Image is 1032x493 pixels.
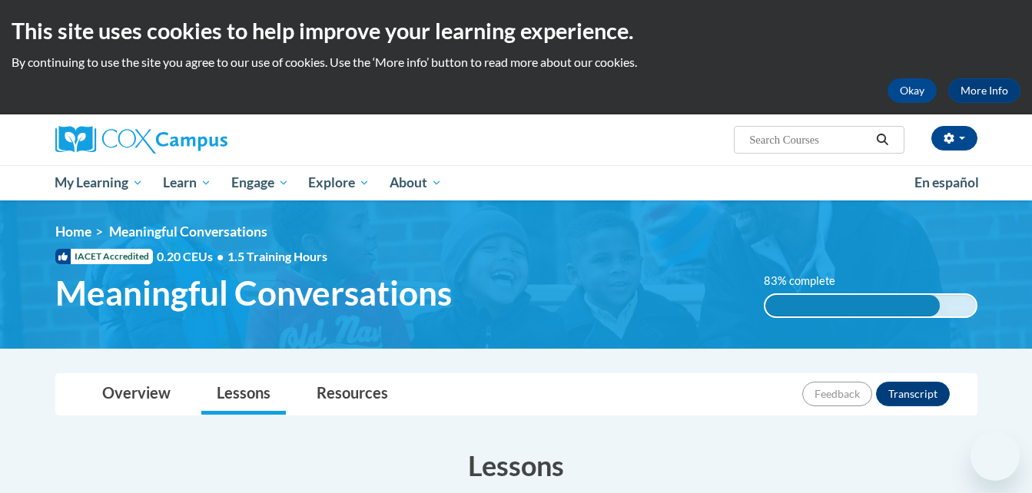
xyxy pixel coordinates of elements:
button: Search [871,131,894,149]
a: Cox Campus [55,126,347,154]
button: Account Settings [931,126,977,151]
a: Home [55,223,91,240]
span: Learn [163,174,211,192]
span: 1.5 Training Hours [227,249,327,263]
a: More Info [948,78,1020,103]
button: Feedback [802,382,872,406]
span: My Learning [55,174,143,192]
a: Explore [298,165,380,200]
a: Learn [153,165,221,200]
img: Cox Campus [55,126,227,154]
span: • [217,249,224,263]
label: 83% complete [764,273,852,290]
button: Okay [888,78,937,103]
span: IACET Accredited [55,249,153,264]
span: Engage [231,174,289,192]
span: About [390,174,442,192]
span: Meaningful Conversations [109,223,267,240]
div: Main menu [32,165,1000,200]
div: 83% complete [765,295,940,316]
a: En español [904,167,989,199]
a: Lessons [201,374,286,415]
span: Explore [308,174,370,192]
a: Resources [301,374,403,415]
h2: This site uses cookies to help improve your learning experience. [12,15,1020,46]
span: En español [914,174,979,190]
button: Transcript [876,382,950,406]
span: 0.20 CEUs [157,248,227,265]
h3: Lessons [55,446,977,485]
a: My Learning [45,165,154,200]
a: About [380,165,452,200]
a: Engage [221,165,299,200]
iframe: Button to launch messaging window [971,432,1020,481]
span: Meaningful Conversations [55,273,452,313]
p: By continuing to use the site you agree to our use of cookies. Use the ‘More info’ button to read... [12,54,1020,71]
a: Overview [87,374,186,415]
input: Search Courses [748,131,871,149]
